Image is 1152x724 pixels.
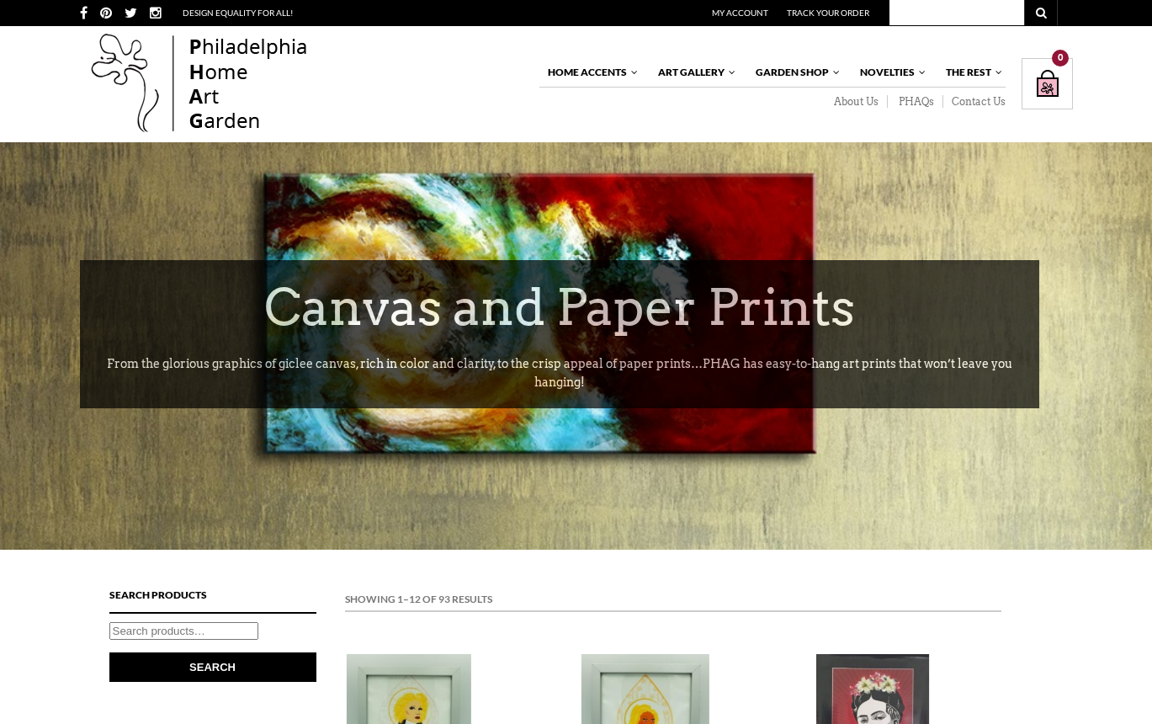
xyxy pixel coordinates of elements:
h4: Search Products [109,587,316,614]
button: Search [109,652,316,682]
a: Art Gallery [650,58,737,87]
a: Home Accents [539,58,640,87]
div: 0 [1052,50,1069,67]
a: Track Your Order [787,8,869,18]
input: Search products… [109,622,258,640]
em: Showing 1–12 of 93 results [345,591,492,608]
a: The Rest [937,58,1004,87]
a: Novelties [852,58,927,87]
a: Contact Us [943,95,1006,109]
a: Garden Shop [747,58,841,87]
a: PHAQs [888,95,943,109]
p: From the glorious graphics of giclee canvas, rich in color and clarity, to the crisp appeal of pa... [80,354,1039,408]
h1: Canvas and Paper Prints [80,260,1039,354]
a: My Account [712,8,768,18]
a: About Us [823,95,888,109]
